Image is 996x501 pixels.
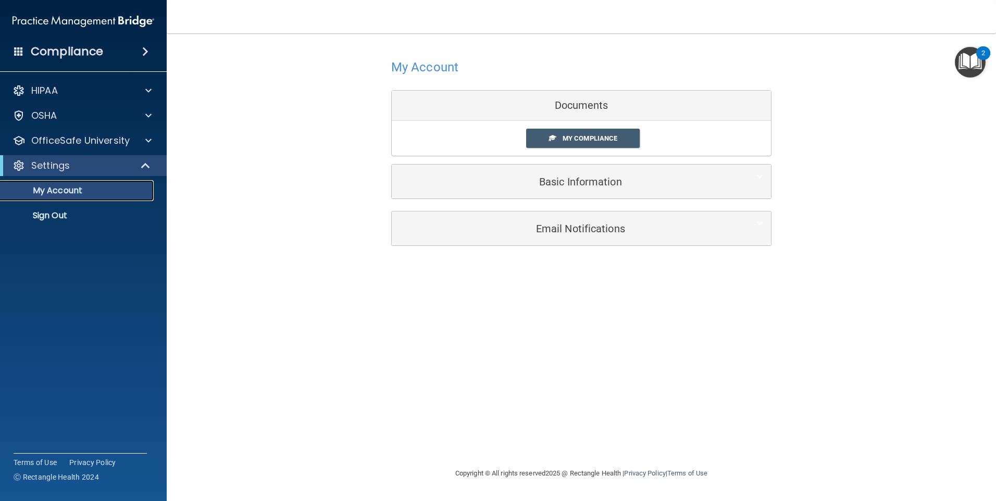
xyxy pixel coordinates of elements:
p: My Account [7,185,149,196]
a: Settings [13,159,151,172]
a: Terms of Use [14,457,57,468]
span: Ⓒ Rectangle Health 2024 [14,472,99,482]
p: HIPAA [31,84,58,97]
p: OSHA [31,109,57,122]
a: Basic Information [400,170,763,193]
h5: Basic Information [400,176,731,187]
a: Privacy Policy [624,469,665,477]
img: PMB logo [13,11,154,32]
h5: Email Notifications [400,223,731,234]
p: OfficeSafe University [31,134,130,147]
p: Settings [31,159,70,172]
a: OSHA [13,109,152,122]
a: OfficeSafe University [13,134,152,147]
a: Terms of Use [667,469,707,477]
a: HIPAA [13,84,152,97]
a: Email Notifications [400,217,763,240]
h4: My Account [391,60,458,74]
div: Copyright © All rights reserved 2025 @ Rectangle Health | | [391,457,771,490]
p: Sign Out [7,210,149,221]
div: 2 [981,53,985,67]
span: My Compliance [563,134,617,142]
button: Open Resource Center, 2 new notifications [955,47,986,78]
iframe: Drift Widget Chat Controller [816,427,983,469]
h4: Compliance [31,44,103,59]
div: Documents [392,91,771,121]
a: Privacy Policy [69,457,116,468]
